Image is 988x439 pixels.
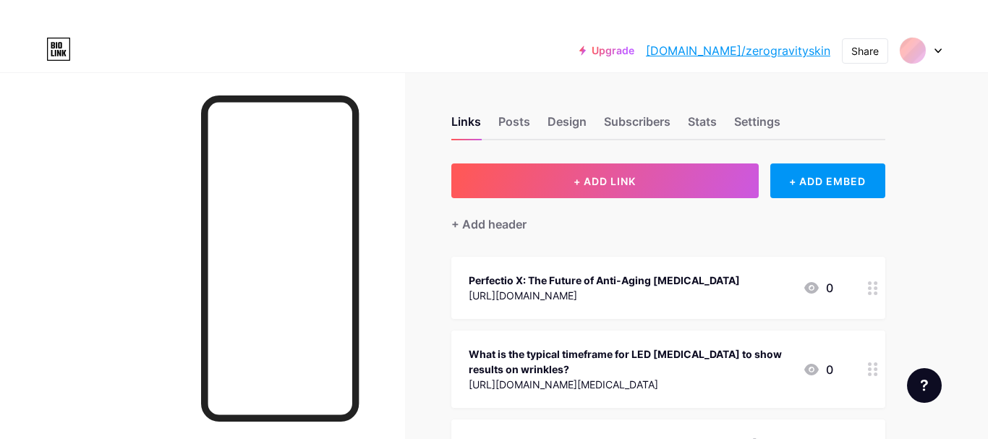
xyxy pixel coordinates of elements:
a: Upgrade [579,45,634,56]
div: [URL][DOMAIN_NAME] [469,288,740,303]
div: Links [451,113,481,139]
div: Posts [498,113,530,139]
div: Design [548,113,587,139]
div: + Add header [451,216,527,233]
div: Settings [734,113,780,139]
a: [DOMAIN_NAME]/zerogravityskin [646,42,830,59]
div: + ADD EMBED [770,163,885,198]
div: Stats [688,113,717,139]
div: Perfectio X: The Future of Anti-Aging [MEDICAL_DATA] [469,273,740,288]
div: Subscribers [604,113,670,139]
button: + ADD LINK [451,163,759,198]
div: Share [851,43,879,59]
span: + ADD LINK [574,175,636,187]
div: 0 [803,279,833,297]
div: [URL][DOMAIN_NAME][MEDICAL_DATA] [469,377,791,392]
div: 0 [803,361,833,378]
div: What is the typical timeframe for LED [MEDICAL_DATA] to show results on wrinkles? [469,346,791,377]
